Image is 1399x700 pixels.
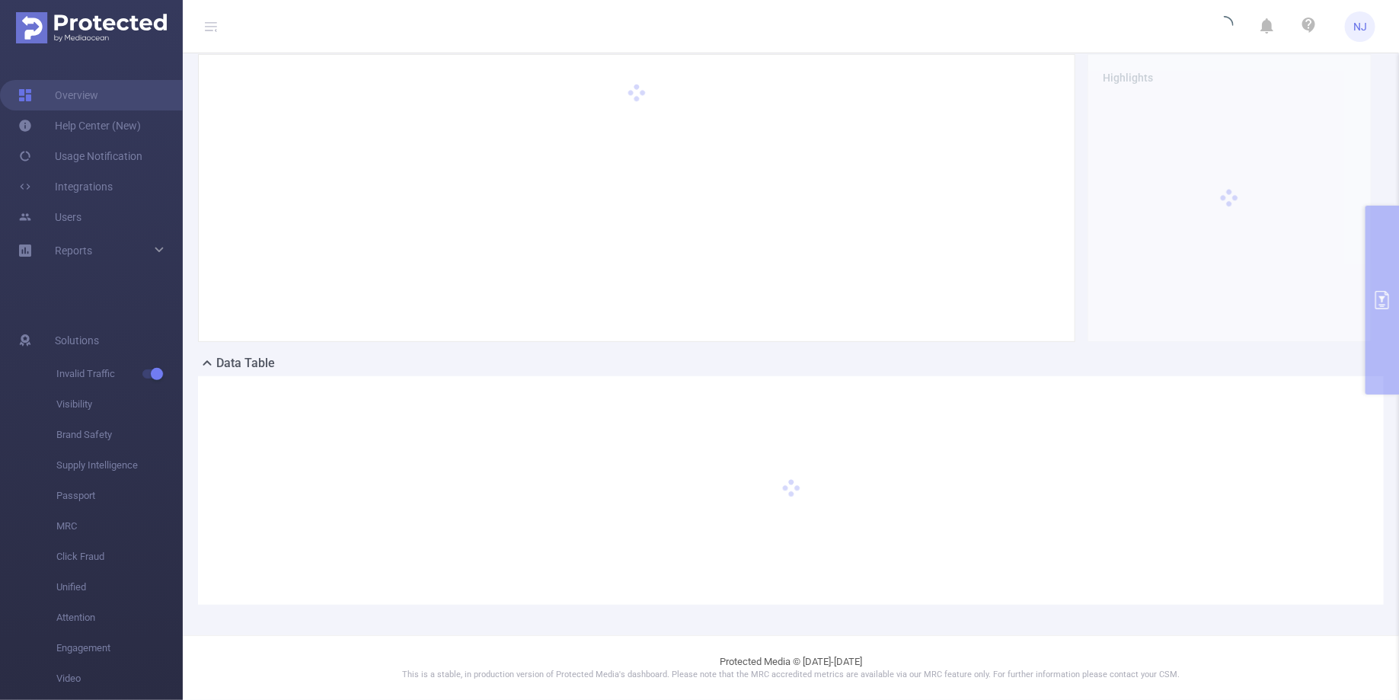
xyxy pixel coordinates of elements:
[1215,16,1234,37] i: icon: loading
[18,141,142,171] a: Usage Notification
[56,542,183,572] span: Click Fraud
[221,669,1361,682] p: This is a stable, in production version of Protected Media's dashboard. Please note that the MRC ...
[216,354,275,372] h2: Data Table
[56,359,183,389] span: Invalid Traffic
[18,202,81,232] a: Users
[56,633,183,663] span: Engagement
[18,110,141,141] a: Help Center (New)
[18,80,98,110] a: Overview
[56,511,183,542] span: MRC
[55,245,92,257] span: Reports
[56,603,183,633] span: Attention
[56,572,183,603] span: Unified
[55,325,99,356] span: Solutions
[1353,11,1367,42] span: NJ
[56,450,183,481] span: Supply Intelligence
[16,12,167,43] img: Protected Media
[18,171,113,202] a: Integrations
[56,389,183,420] span: Visibility
[56,663,183,694] span: Video
[55,235,92,266] a: Reports
[56,481,183,511] span: Passport
[183,635,1399,700] footer: Protected Media © [DATE]-[DATE]
[56,420,183,450] span: Brand Safety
